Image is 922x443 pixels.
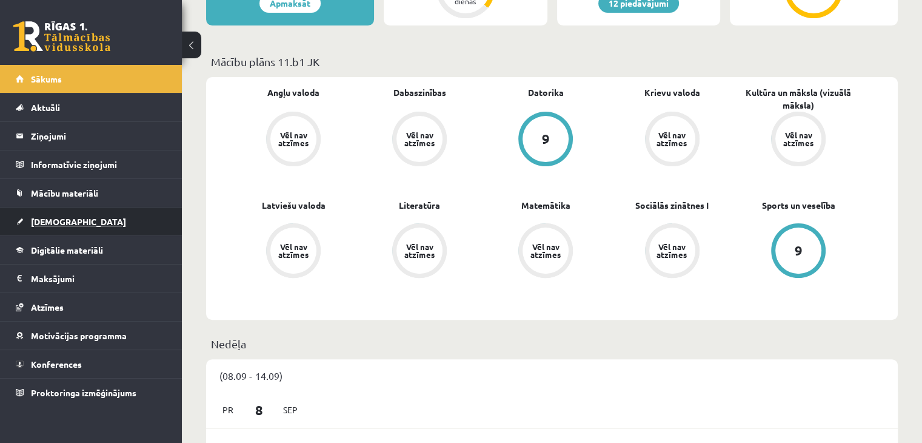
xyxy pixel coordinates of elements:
a: Kultūra un māksla (vizuālā māksla) [735,86,861,112]
a: Vēl nav atzīmes [356,112,483,169]
p: Mācību plāns 11.b1 JK [211,53,893,70]
span: Pr [215,401,241,419]
span: Sākums [31,73,62,84]
a: Dabaszinības [393,86,446,99]
span: Mācību materiāli [31,188,98,198]
a: 9 [735,223,861,280]
a: Maksājumi [16,265,167,293]
a: Datorika [528,86,564,99]
a: Literatūra [399,199,440,212]
a: Informatīvie ziņojumi [16,150,167,178]
legend: Maksājumi [31,265,167,293]
div: Vēl nav atzīmes [529,243,563,259]
a: Vēl nav atzīmes [483,223,609,280]
a: 9 [483,112,609,169]
span: Proktoringa izmēģinājums [31,387,136,398]
span: Motivācijas programma [31,330,127,341]
a: Angļu valoda [267,86,319,99]
a: Rīgas 1. Tālmācības vidusskola [13,21,110,52]
a: Atzīmes [16,293,167,321]
a: Matemātika [521,199,570,212]
span: Digitālie materiāli [31,245,103,255]
a: Sports un veselība [761,199,835,212]
a: Sākums [16,65,167,93]
div: Vēl nav atzīmes [403,243,436,259]
a: Vēl nav atzīmes [230,112,356,169]
a: Vēl nav atzīmes [609,223,735,280]
span: Konferences [31,359,82,370]
div: Vēl nav atzīmes [781,131,815,147]
a: Vēl nav atzīmes [230,223,356,280]
div: Vēl nav atzīmes [276,243,310,259]
p: Nedēļa [211,336,893,352]
a: Mācību materiāli [16,179,167,207]
legend: Informatīvie ziņojumi [31,150,167,178]
legend: Ziņojumi [31,122,167,150]
div: 9 [794,244,802,257]
span: [DEMOGRAPHIC_DATA] [31,216,126,227]
span: Aktuāli [31,102,60,113]
a: Vēl nav atzīmes [356,223,483,280]
a: Motivācijas programma [16,322,167,350]
div: Vēl nav atzīmes [655,243,689,259]
a: Latviešu valoda [262,199,326,212]
a: Krievu valoda [644,86,700,99]
span: Sep [278,401,303,419]
div: Vēl nav atzīmes [276,131,310,147]
a: Vēl nav atzīmes [609,112,735,169]
a: Sociālās zinātnes I [635,199,709,212]
a: Aktuāli [16,93,167,121]
a: Konferences [16,350,167,378]
span: 8 [241,400,278,420]
div: 9 [542,132,550,146]
span: Atzīmes [31,302,64,313]
a: [DEMOGRAPHIC_DATA] [16,208,167,235]
div: (08.09 - 14.09) [206,359,898,392]
a: Ziņojumi [16,122,167,150]
div: Vēl nav atzīmes [403,131,436,147]
div: Vēl nav atzīmes [655,131,689,147]
a: Digitālie materiāli [16,236,167,264]
a: Proktoringa izmēģinājums [16,379,167,407]
a: Vēl nav atzīmes [735,112,861,169]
